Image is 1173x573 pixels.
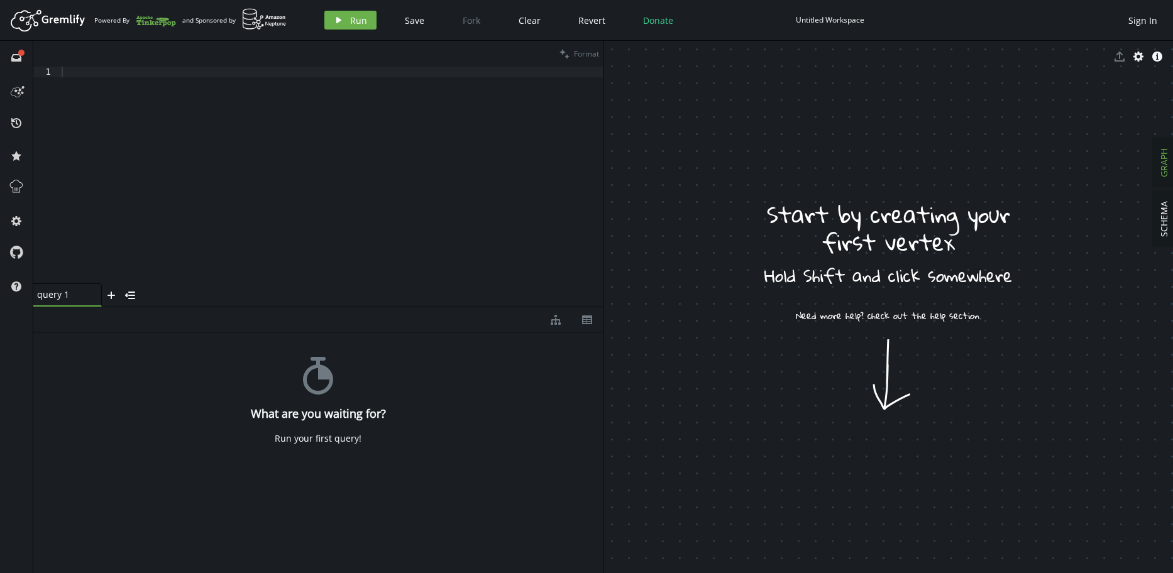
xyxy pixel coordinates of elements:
div: 1 [33,67,59,77]
span: Donate [643,14,673,26]
span: SCHEMA [1158,201,1170,237]
div: Untitled Workspace [796,15,864,25]
button: Format [556,41,603,67]
button: Save [395,11,434,30]
span: Fork [463,14,480,26]
div: Powered By [94,9,176,31]
span: GRAPH [1158,148,1170,177]
button: Donate [634,11,683,30]
button: Sign In [1122,11,1164,30]
span: Revert [578,14,605,26]
span: Clear [519,14,541,26]
button: Fork [453,11,490,30]
button: Clear [509,11,550,30]
span: Save [405,14,424,26]
div: and Sponsored by [182,8,287,32]
h4: What are you waiting for? [251,407,386,420]
span: query 1 [37,289,87,300]
img: AWS Neptune [242,8,287,30]
button: Revert [569,11,615,30]
span: Run [350,14,367,26]
div: Run your first query! [275,433,361,444]
button: Run [324,11,377,30]
span: Sign In [1128,14,1157,26]
span: Format [574,48,599,59]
